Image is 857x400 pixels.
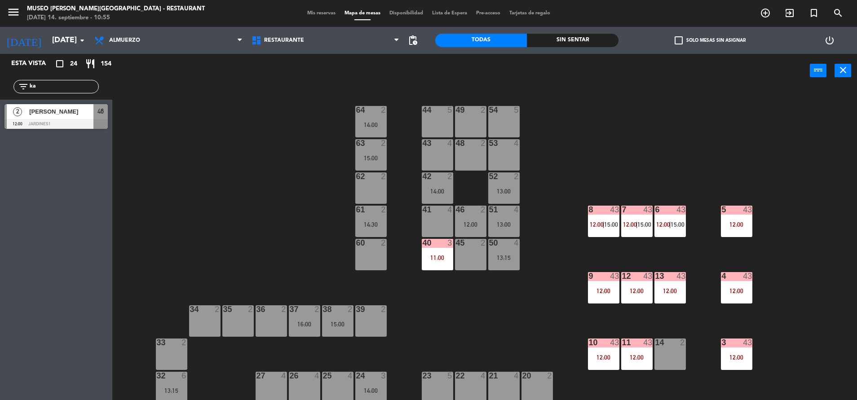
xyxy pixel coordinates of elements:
div: 4 [447,206,453,214]
div: 12:00 [721,354,752,360]
div: 2 [281,305,287,313]
div: 14:00 [355,122,387,128]
div: 61 [356,206,357,214]
div: 14:30 [355,221,387,228]
i: exit_to_app [784,8,795,18]
div: 43 [643,272,652,280]
div: 13:15 [488,255,520,261]
div: 43 [610,272,619,280]
div: 43 [743,272,752,280]
div: 12:00 [721,221,752,228]
div: 35 [223,305,224,313]
div: 2 [514,172,519,180]
span: 12:00 [656,221,670,228]
div: Esta vista [4,58,65,69]
div: 2 [381,172,386,180]
div: 13 [655,272,656,280]
div: 2 [381,239,386,247]
div: 2 [381,139,386,147]
div: 3 [447,239,453,247]
div: 43 [676,272,685,280]
div: 64 [356,106,357,114]
div: 15:00 [355,155,387,161]
div: Todas [435,34,527,47]
span: | [636,221,638,228]
span: 2 [13,107,22,116]
div: 12:00 [588,354,619,360]
div: 43 [743,206,752,214]
div: 2 [481,239,486,247]
button: close [835,64,851,77]
div: 39 [356,305,357,313]
div: 5 [447,106,453,114]
div: 21 [489,372,490,380]
i: close [838,65,848,75]
span: 15:00 [637,221,651,228]
div: 4 [514,206,519,214]
div: 43 [643,206,652,214]
div: 4 [314,372,320,380]
span: 154 [101,59,111,69]
div: 2 [381,206,386,214]
span: Disponibilidad [385,11,428,16]
span: Almuerzo [109,37,140,44]
div: 11 [622,338,623,347]
i: turned_in_not [808,8,819,18]
div: 4 [348,372,353,380]
span: 46 [97,106,104,117]
div: 20 [522,372,523,380]
i: power_input [813,65,824,75]
div: 43 [610,338,619,347]
span: Mapa de mesas [340,11,385,16]
span: 15:00 [604,221,618,228]
div: 5 [447,372,453,380]
span: 12:00 [590,221,604,228]
div: 2 [314,305,320,313]
div: 12:00 [588,288,619,294]
div: 27 [256,372,257,380]
div: 43 [743,338,752,347]
div: 13:00 [488,188,520,194]
div: 4 [481,372,486,380]
i: menu [7,5,20,19]
i: add_circle_outline [760,8,771,18]
input: Filtrar por nombre... [29,82,98,92]
div: 4 [281,372,287,380]
div: 5 [514,106,519,114]
div: 11:00 [422,255,453,261]
div: 62 [356,172,357,180]
span: Restaurante [264,37,304,44]
div: 6 [181,372,187,380]
span: 24 [70,59,77,69]
span: Lista de Espera [428,11,472,16]
i: power_settings_new [824,35,835,46]
div: 2 [348,305,353,313]
i: crop_square [54,58,65,69]
span: | [669,221,671,228]
span: [PERSON_NAME] [29,107,93,116]
div: 13:15 [156,387,187,394]
div: 4 [514,239,519,247]
span: Tarjetas de regalo [505,11,555,16]
div: 12:00 [455,221,486,228]
div: 2 [381,305,386,313]
div: 2 [181,338,187,347]
span: Pre-acceso [472,11,505,16]
div: 14 [655,338,656,347]
div: Museo [PERSON_NAME][GEOGRAPHIC_DATA] - Restaurant [27,4,205,13]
